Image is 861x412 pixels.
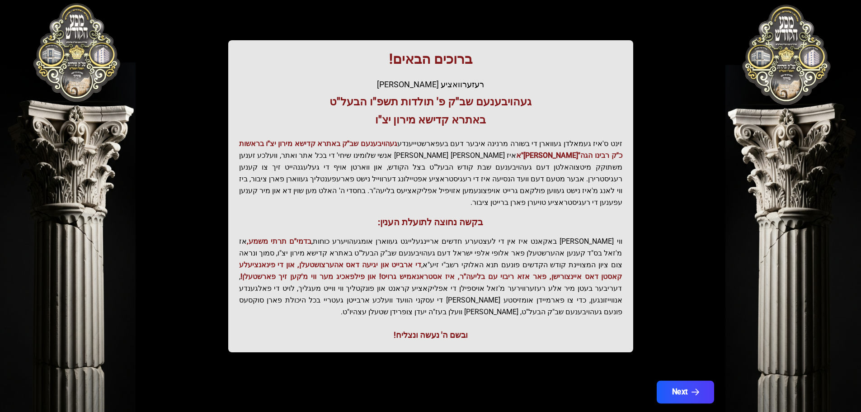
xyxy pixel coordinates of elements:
[239,51,622,67] h1: ברוכים הבאים!
[239,260,622,281] span: די ארבייט און יגיעה דאס אהערצושטעלן, און די פינאנציעלע קאסטן דאס איינצורישן, פאר אזא ריבוי עם בלי...
[239,113,622,127] h3: באתרא קדישא מירון יצ"ו
[239,138,622,208] p: זינט ס'איז געמאלדן געווארן די בשורה מרנינה איבער דעם בעפארשטייענדע איז [PERSON_NAME] [PERSON_NAME...
[239,95,622,109] h3: געהויבענעם שב"ק פ' תולדות תשפ"ו הבעל"ט
[239,329,622,341] div: ובשם ה' נעשה ונצליח!
[239,139,622,160] span: געהויבענעם שב"ק באתרא קדישא מירון יצ"ו בראשות כ"ק רבינו הגה"[PERSON_NAME]"א
[239,78,622,91] div: רעזערוואציע [PERSON_NAME]
[239,236,622,318] p: ווי [PERSON_NAME] באקאנט איז אין די לעצטערע חדשים אריינגעלייגט געווארן אומגעהויערע כוחות, אז מ'זא...
[239,216,622,228] h3: בקשה נחוצה לתועלת הענין:
[247,237,311,246] span: בדמי"ם תרתי משמע,
[656,381,714,403] button: Next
